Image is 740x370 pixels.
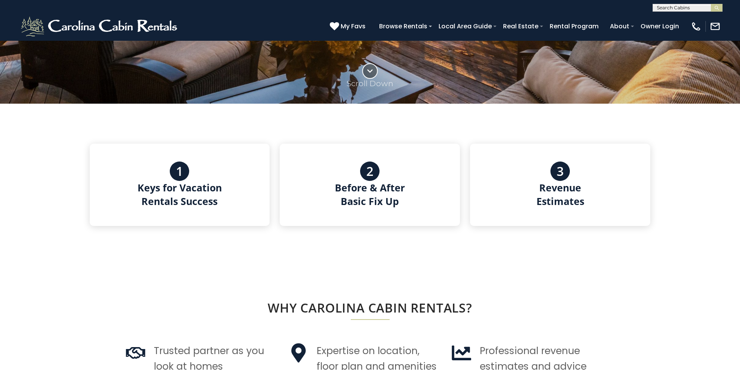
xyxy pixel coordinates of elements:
[546,19,602,33] a: Rental Program
[606,19,633,33] a: About
[138,181,222,208] h4: Keys for Vacation Rentals Success
[176,164,183,178] h3: 1
[19,15,181,38] img: White-1-2.png
[536,181,584,208] h4: Revenue Estimates
[435,19,496,33] a: Local Area Guide
[557,164,564,178] h3: 3
[330,21,367,31] a: My Favs
[125,301,615,315] h2: WHY CAROLINA CABIN RENTALS?
[691,21,702,32] img: phone-regular-white.png
[335,181,405,208] h4: Before & After Basic Fix Up
[375,19,431,33] a: Browse Rentals
[710,21,721,32] img: mail-regular-white.png
[637,19,683,33] a: Owner Login
[341,21,366,31] span: My Favs
[366,164,373,178] h3: 2
[346,79,394,88] p: Scroll Down
[499,19,542,33] a: Real Estate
